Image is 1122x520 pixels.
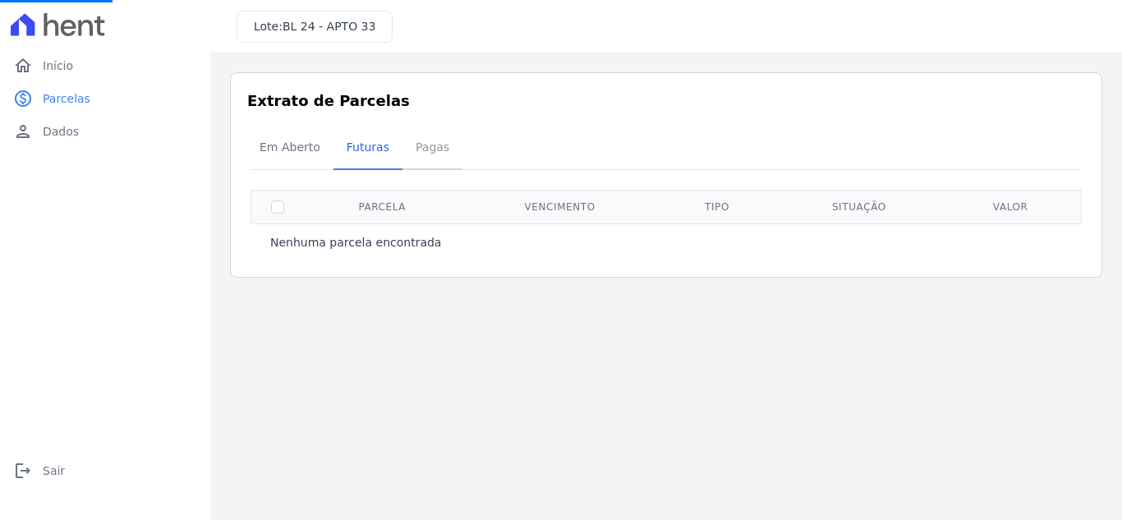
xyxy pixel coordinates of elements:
[283,20,375,33] span: BL 24 - APTO 33
[337,131,399,163] span: Futuras
[13,56,33,76] i: home
[270,234,441,251] p: Nenhuma parcela encontrada
[43,58,73,74] span: Início
[7,49,204,82] a: homeInício
[775,190,943,223] th: Situação
[250,131,330,163] span: Em Aberto
[13,461,33,481] i: logout
[254,18,375,35] h3: Lote:
[247,90,1085,112] h3: Extrato de Parcelas
[43,90,90,107] span: Parcelas
[7,454,204,487] a: logoutSair
[246,127,333,170] a: Em Aberto
[333,127,402,170] a: Futuras
[461,190,660,223] th: Vencimento
[406,131,459,163] span: Pagas
[943,190,1077,223] th: Valor
[304,190,461,223] th: Parcela
[13,122,33,141] i: person
[43,462,65,479] span: Sair
[7,115,204,148] a: personDados
[402,127,462,170] a: Pagas
[660,190,775,223] th: Tipo
[7,82,204,115] a: paidParcelas
[13,89,33,108] i: paid
[43,123,79,140] span: Dados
